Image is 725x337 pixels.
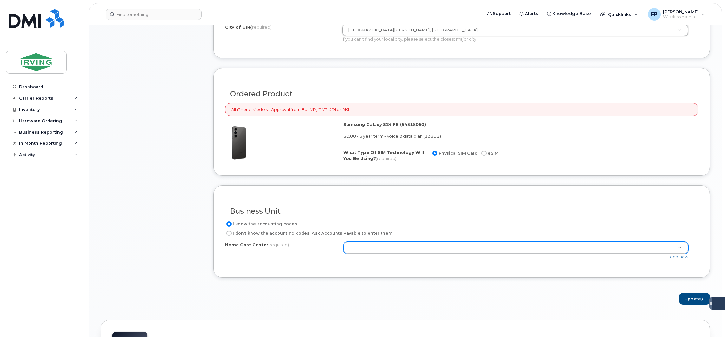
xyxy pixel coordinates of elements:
[663,9,699,14] span: [PERSON_NAME]
[376,156,396,161] span: (required)
[230,207,694,215] h3: Business Unit
[663,14,699,19] span: Wireless Admin
[342,36,688,42] div: If you can't find your local city, please select the closest major city
[343,122,426,127] strong: Samsung Galaxy S24 FE (64318050)
[431,149,478,157] label: Physical SIM Card
[432,151,437,156] input: Physical SIM Card
[343,149,426,161] label: What Type Of SIM Technology Will You Be Using?
[643,8,710,21] div: Francine Pineau
[231,107,349,113] p: All iPhone Models - Approval from Bus VP, IT VP, JDI or RKI
[515,7,543,20] a: Alerts
[343,24,688,36] a: [GEOGRAPHIC_DATA][PERSON_NAME], [GEOGRAPHIC_DATA]
[268,242,289,247] span: (required)
[344,27,478,33] span: [GEOGRAPHIC_DATA][PERSON_NAME], [GEOGRAPHIC_DATA]
[225,229,393,237] label: I don't know the accounting codes. Ask Accounts Payable to enter them
[225,220,297,228] label: I know the accounting codes
[679,293,710,305] button: Update
[225,242,289,248] label: Home Cost Center
[226,221,232,227] input: I know the accounting codes
[543,7,595,20] a: Knowledge Base
[525,10,538,17] span: Alerts
[596,8,642,21] div: Quicklinks
[493,10,511,17] span: Support
[480,149,499,157] label: eSIM
[251,24,271,30] span: (required)
[608,12,631,17] span: Quicklinks
[343,134,441,139] span: $0.00 - 3 year term - voice & data plan (128GB)
[483,7,515,20] a: Support
[226,231,232,236] input: I don't know the accounting codes. Ask Accounts Payable to enter them
[225,125,247,161] img: s24_fe.png
[552,10,591,17] span: Knowledge Base
[230,90,694,98] h3: Ordered Product
[481,151,487,156] input: eSIM
[670,254,688,259] a: add new
[106,9,202,20] input: Find something...
[651,10,657,18] span: FP
[225,24,271,30] label: City of Use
